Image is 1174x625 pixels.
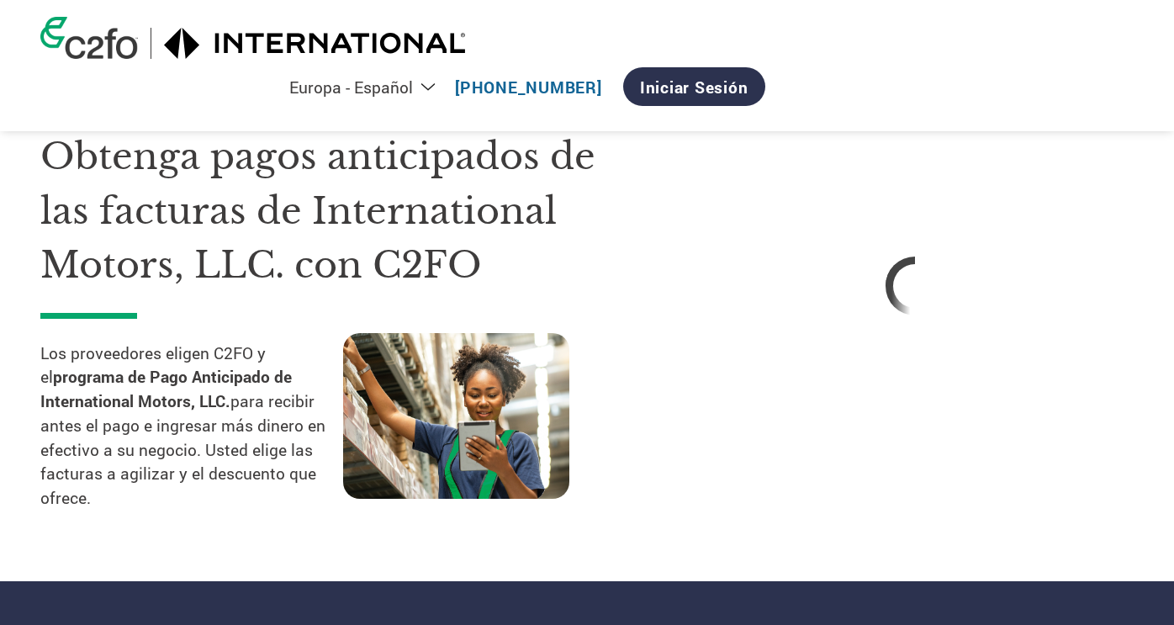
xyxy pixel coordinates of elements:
img: c2fo logo [40,17,138,59]
a: [PHONE_NUMBER] [455,77,602,98]
p: Los proveedores eligen C2FO y el para recibir antes el pago e ingresar más dinero en efectivo a s... [40,342,343,511]
img: supply chain worker [343,333,569,499]
a: Iniciar sesión [623,67,765,106]
img: International Motors, LLC. [164,28,467,59]
strong: programa de Pago Anticipado de International Motors, LLC. [40,366,292,411]
h1: Obtenga pagos anticipados de las facturas de International Motors, LLC. con C2FO [40,130,646,293]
